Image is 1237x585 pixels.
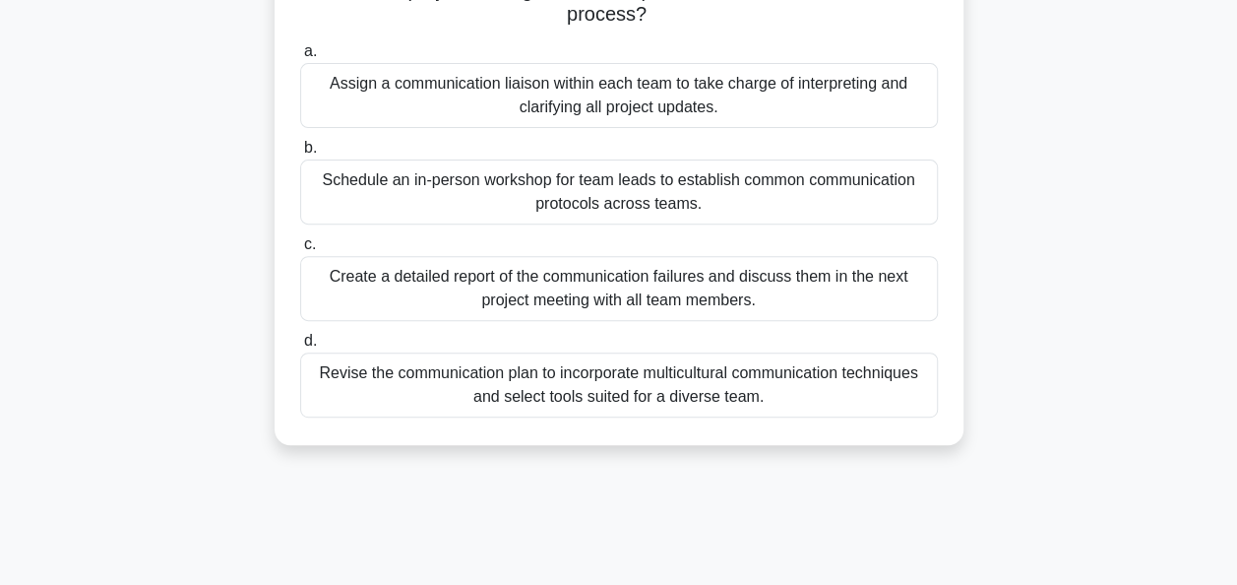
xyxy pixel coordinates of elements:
[304,332,317,349] span: d.
[300,160,938,225] div: Schedule an in-person workshop for team leads to establish common communication protocols across ...
[300,63,938,128] div: Assign a communication liaison within each team to take charge of interpreting and clarifying all...
[304,235,316,252] span: c.
[300,353,938,418] div: Revise the communication plan to incorporate multicultural communication techniques and select to...
[304,42,317,59] span: a.
[300,256,938,321] div: Create a detailed report of the communication failures and discuss them in the next project meeti...
[304,139,317,156] span: b.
